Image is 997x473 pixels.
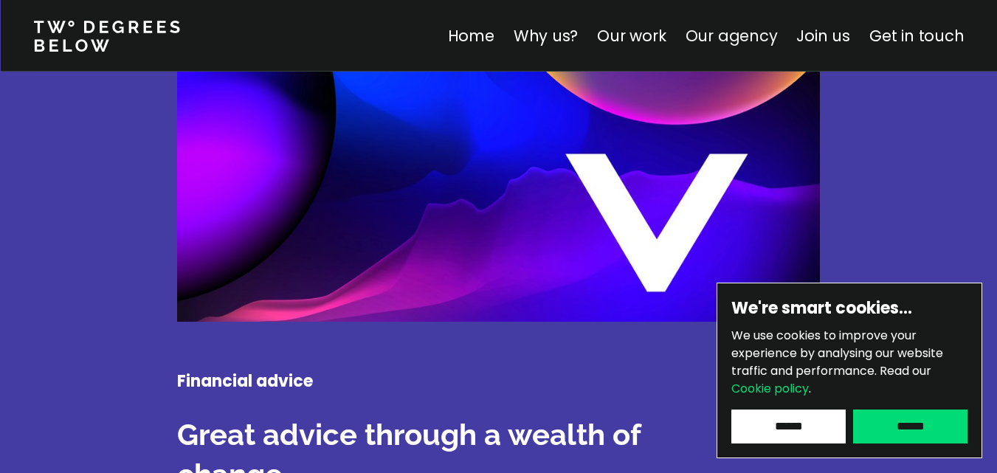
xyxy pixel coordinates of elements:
[685,25,777,46] a: Our agency
[731,380,809,397] a: Cookie policy
[731,362,931,397] span: Read our .
[731,297,967,320] h6: We're smart cookies…
[447,25,494,46] a: Home
[177,370,694,393] h4: Financial advice
[869,25,964,46] a: Get in touch
[796,25,850,46] a: Join us
[597,25,666,46] a: Our work
[731,327,967,398] p: We use cookies to improve your experience by analysing our website traffic and performance.
[513,25,578,46] a: Why us?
